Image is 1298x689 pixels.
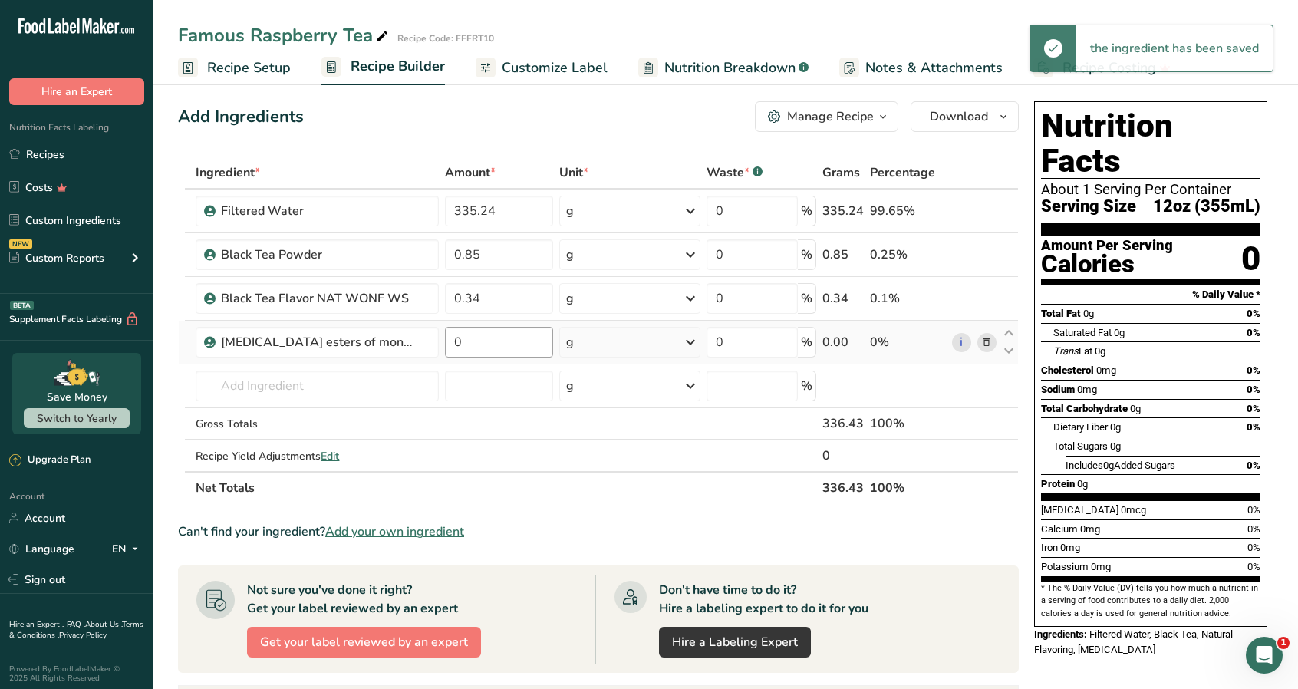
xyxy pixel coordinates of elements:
span: 0g [1130,403,1141,414]
div: g [566,333,574,351]
div: g [566,377,574,395]
span: Download [930,107,988,126]
span: 0% [1247,327,1260,338]
span: 0% [1247,542,1260,553]
div: Not sure you've done it right? Get your label reviewed by an expert [247,581,458,618]
span: Edit [321,449,339,463]
span: 0mg [1077,384,1097,395]
div: Recipe Code: FFFRT10 [397,31,494,45]
div: 99.65% [870,202,946,220]
a: FAQ . [67,619,85,630]
span: 0g [1110,421,1121,433]
span: Iron [1041,542,1058,553]
div: Amount Per Serving [1041,239,1173,253]
span: 0g [1110,440,1121,452]
span: 0% [1247,384,1260,395]
div: 0.25% [870,246,946,264]
div: Calories [1041,253,1173,275]
div: Famous Raspberry Tea [178,21,391,49]
span: 0% [1247,561,1260,572]
section: % Daily Value * [1041,285,1260,304]
div: Add Ingredients [178,104,304,130]
a: Customize Label [476,51,608,85]
span: Serving Size [1041,197,1136,216]
div: Powered By FoodLabelMaker © 2025 All Rights Reserved [9,664,144,683]
span: 0g [1077,478,1088,490]
button: Get your label reviewed by an expert [247,627,481,658]
div: Custom Reports [9,250,104,266]
th: Net Totals [193,471,819,503]
span: Grams [822,163,860,182]
span: Cholesterol [1041,364,1094,376]
a: Nutrition Breakdown [638,51,809,85]
div: Manage Recipe [787,107,874,126]
span: 0mg [1060,542,1080,553]
div: 0.34 [822,289,864,308]
a: i [952,333,971,352]
div: Waste [707,163,763,182]
div: 335.24 [822,202,864,220]
div: Black Tea Flavor NAT WONF WS [221,289,413,308]
div: 100% [870,414,946,433]
button: Hire an Expert [9,78,144,105]
th: 336.43 [819,471,867,503]
div: g [566,289,574,308]
span: Percentage [870,163,935,182]
span: Total Sugars [1053,440,1108,452]
span: 0g [1114,327,1125,338]
section: * The % Daily Value (DV) tells you how much a nutrient in a serving of food contributes to a dail... [1041,582,1260,620]
div: 336.43 [822,414,864,433]
span: Unit [559,163,588,182]
div: g [566,246,574,264]
span: 0% [1247,421,1260,433]
span: 0mg [1091,561,1111,572]
div: 0 [822,447,864,465]
th: 100% [867,471,949,503]
span: Ingredients: [1034,628,1087,640]
span: 0% [1247,460,1260,471]
a: Hire an Expert . [9,619,64,630]
span: Ingredient [196,163,260,182]
span: 0% [1247,364,1260,376]
a: About Us . [85,619,122,630]
div: About 1 Serving Per Container [1041,182,1260,197]
a: Recipe Setup [178,51,291,85]
span: 0g [1083,308,1094,319]
div: the ingredient has been saved [1076,25,1273,71]
span: 1 [1277,637,1290,649]
div: 0.85 [822,246,864,264]
span: Switch to Yearly [37,411,117,426]
a: Terms & Conditions . [9,619,143,641]
div: g [566,202,574,220]
div: EN [112,539,144,558]
span: 0g [1103,460,1114,471]
span: Get your label reviewed by an expert [260,633,468,651]
span: 12oz (355mL) [1153,197,1260,216]
h1: Nutrition Facts [1041,108,1260,179]
div: Save Money [47,389,107,405]
div: Don't have time to do it? Hire a labeling expert to do it for you [659,581,868,618]
span: 0g [1095,345,1105,357]
span: [MEDICAL_DATA] [1041,504,1118,516]
i: Trans [1053,345,1079,357]
span: Amount [445,163,496,182]
span: 0mg [1080,523,1100,535]
div: BETA [10,301,34,310]
button: Manage Recipe [755,101,898,132]
div: Upgrade Plan [9,453,91,468]
span: Filtered Water, Black Tea, Natural Flavoring, [MEDICAL_DATA] [1034,628,1233,655]
span: Saturated Fat [1053,327,1112,338]
div: 0.00 [822,333,864,351]
span: Nutrition Breakdown [664,58,796,78]
div: Recipe Yield Adjustments [196,448,438,464]
span: Sodium [1041,384,1075,395]
button: Download [911,101,1019,132]
span: Fat [1053,345,1092,357]
span: Total Fat [1041,308,1081,319]
span: 0% [1247,308,1260,319]
span: 0% [1247,523,1260,535]
input: Add Ingredient [196,371,438,401]
iframe: Intercom live chat [1246,637,1283,674]
span: Calcium [1041,523,1078,535]
div: [MEDICAL_DATA] esters of mono- and diglycerides of fatty acids (E472c) [221,333,413,351]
